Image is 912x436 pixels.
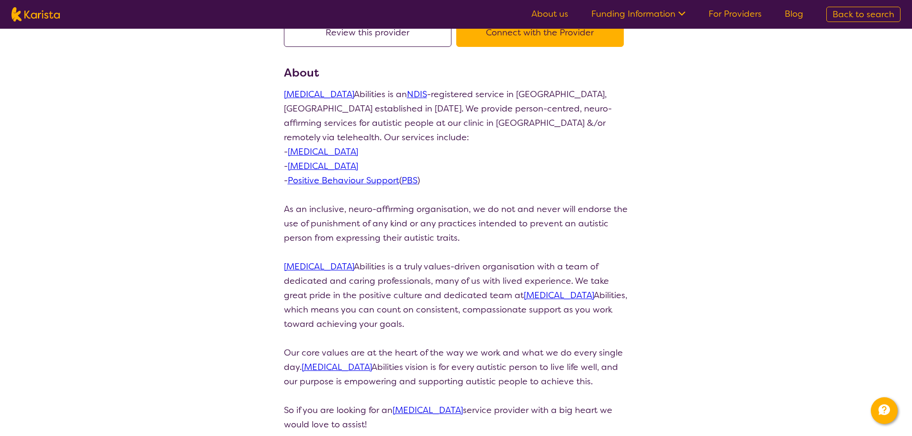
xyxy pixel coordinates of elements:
a: [MEDICAL_DATA] [284,261,354,272]
a: Review this provider [284,27,456,38]
a: [MEDICAL_DATA] [288,160,358,172]
a: Blog [785,8,803,20]
a: PBS [402,175,417,186]
a: Back to search [826,7,901,22]
h3: About [284,64,629,81]
p: Abilities is an -registered service in [GEOGRAPHIC_DATA], [GEOGRAPHIC_DATA] established in [DATE]... [284,87,629,432]
button: Channel Menu [871,397,898,424]
a: [MEDICAL_DATA] [524,290,594,301]
a: Funding Information [591,8,686,20]
a: [MEDICAL_DATA] [393,404,463,416]
a: [MEDICAL_DATA] [284,89,354,100]
a: [MEDICAL_DATA] [302,361,372,373]
a: Positive Behaviour Support [288,175,399,186]
a: Connect with the Provider [456,27,629,38]
a: For Providers [709,8,762,20]
button: Review this provider [284,18,451,47]
a: About us [531,8,568,20]
a: NDIS [407,89,427,100]
span: Back to search [833,9,894,20]
a: [MEDICAL_DATA] [288,146,358,157]
button: Connect with the Provider [456,18,624,47]
img: Karista logo [11,7,60,22]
